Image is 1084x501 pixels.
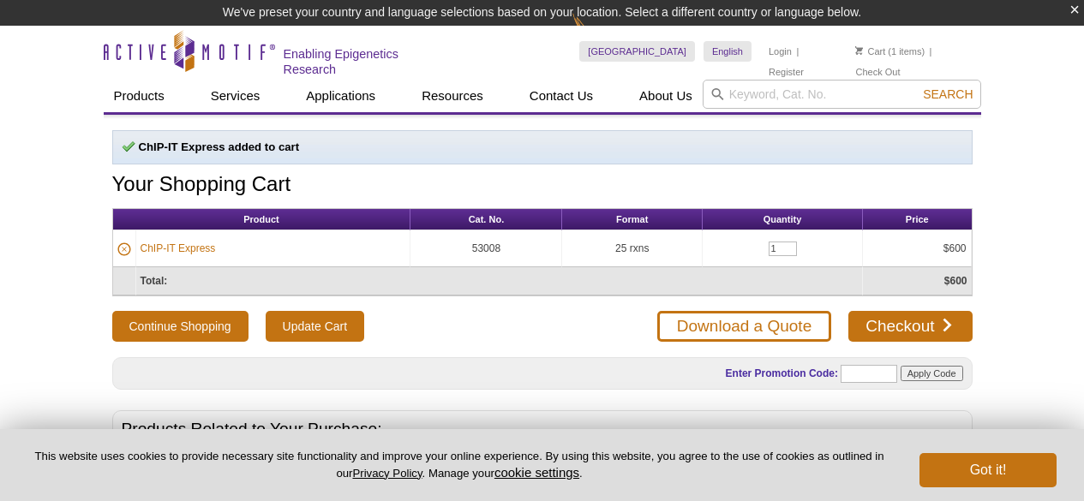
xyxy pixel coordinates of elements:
h2: Products Related to Your Purchase: [122,421,963,437]
h1: Your Shopping Cart [112,173,973,198]
button: Continue Shopping [112,311,249,342]
a: Cart [855,45,885,57]
a: Checkout [848,311,972,342]
a: Login [769,45,792,57]
span: Quantity [764,214,802,224]
span: Price [906,214,929,224]
span: Format [616,214,648,224]
a: Download a Quote [657,311,831,342]
strong: $600 [944,275,967,287]
a: Applications [296,80,386,112]
img: Change Here [572,13,618,53]
span: Search [923,87,973,101]
a: Contact Us [519,80,603,112]
td: 53008 [410,230,562,267]
a: About Us [629,80,703,112]
a: Services [201,80,271,112]
a: Products [104,80,175,112]
input: Apply Code [901,366,963,381]
input: Update Cart [266,311,364,342]
span: Product [243,214,279,224]
a: Privacy Policy [352,467,422,480]
a: English [704,41,752,62]
td: $600 [863,230,971,267]
td: 25 rxns [562,230,703,267]
p: This website uses cookies to provide necessary site functionality and improve your online experie... [27,449,891,481]
button: Search [918,86,978,102]
h2: Enabling Epigenetics Research [284,46,454,77]
a: ChIP-IT Express [141,241,216,256]
li: (1 items) [855,41,925,62]
input: Keyword, Cat. No. [703,80,981,109]
label: Enter Promotion Code: [724,367,838,379]
a: Register [769,66,804,78]
span: Cat. No. [469,214,505,224]
a: Check Out [855,66,900,78]
strong: Total: [141,275,168,287]
li: | [930,41,932,62]
button: cookie settings [494,465,579,480]
a: Resources [411,80,494,112]
button: Got it! [919,453,1057,487]
a: [GEOGRAPHIC_DATA] [579,41,695,62]
p: ChIP-IT Express added to cart [122,140,963,155]
li: | [796,41,799,62]
img: Your Cart [855,46,863,55]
